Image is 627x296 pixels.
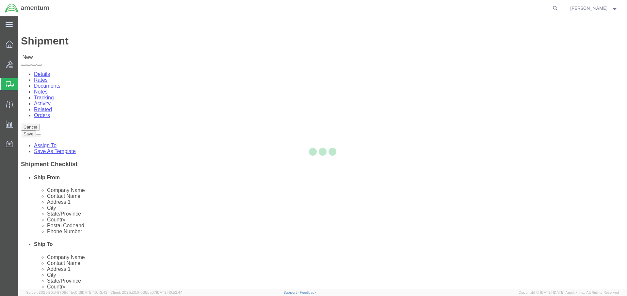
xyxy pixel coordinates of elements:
button: [PERSON_NAME] [570,4,618,12]
span: [DATE] 10:43:43 [81,290,107,294]
span: Client: 2025.20.0-035ba07 [110,290,183,294]
span: Server: 2025.20.0-970904bc0f3 [26,290,107,294]
a: Feedback [300,290,316,294]
span: Craig Mitchell [570,5,607,12]
a: Support [283,290,300,294]
span: Copyright © [DATE]-[DATE] Agistix Inc., All Rights Reserved [519,290,619,295]
img: logo [5,3,50,13]
span: [DATE] 10:52:44 [156,290,183,294]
